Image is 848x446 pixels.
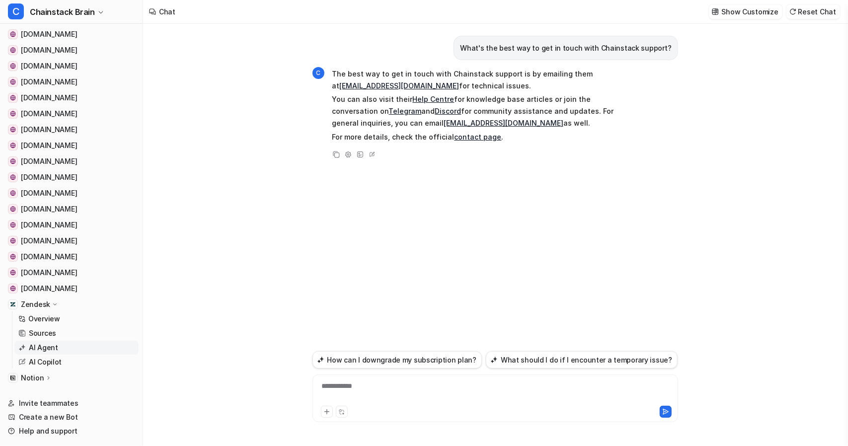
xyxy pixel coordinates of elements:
[21,141,77,150] span: [DOMAIN_NAME]
[340,81,460,90] a: [EMAIL_ADDRESS][DOMAIN_NAME]
[10,254,16,260] img: developer.bitcoin.org
[10,31,16,37] img: docs.chainstack.com
[21,373,44,383] p: Notion
[29,328,56,338] p: Sources
[29,357,62,367] p: AI Copilot
[14,312,139,326] a: Overview
[4,43,139,57] a: solana.com[DOMAIN_NAME]
[722,6,778,17] p: Show Customize
[21,252,77,262] span: [DOMAIN_NAME]
[8,3,24,19] span: C
[21,125,77,135] span: [DOMAIN_NAME]
[4,59,139,73] a: ethereum.org[DOMAIN_NAME]
[10,127,16,133] img: reth.rs
[14,355,139,369] a: AI Copilot
[21,299,50,309] p: Zendesk
[10,158,16,164] img: docs.polygon.technology
[4,282,139,296] a: github.com[DOMAIN_NAME]
[4,266,139,280] a: build.avax.network[DOMAIN_NAME]
[21,236,77,246] span: [DOMAIN_NAME]
[312,351,482,369] button: How can I downgrade my subscription plan?
[21,93,77,103] span: [DOMAIN_NAME]
[4,107,139,121] a: docs.erigon.tech[DOMAIN_NAME]
[413,95,455,103] a: Help Centre
[4,234,139,248] a: nimbus.guide[DOMAIN_NAME]
[10,143,16,149] img: developers.tron.network
[332,93,623,129] p: You can also visit their for knowledge base articles or join the conversation on and for communit...
[4,27,139,41] a: docs.chainstack.com[DOMAIN_NAME]
[21,284,77,294] span: [DOMAIN_NAME]
[332,68,623,92] p: The best way to get in touch with Chainstack support is by emailing them at for technical issues.
[10,301,16,307] img: Zendesk
[21,268,77,278] span: [DOMAIN_NAME]
[21,77,77,87] span: [DOMAIN_NAME]
[28,314,60,324] p: Overview
[712,8,719,15] img: customize
[10,286,16,292] img: github.com
[789,8,796,15] img: reset
[4,424,139,438] a: Help and support
[10,47,16,53] img: solana.com
[21,172,77,182] span: [DOMAIN_NAME]
[4,154,139,168] a: docs.polygon.technology[DOMAIN_NAME]
[10,79,16,85] img: hyperliquid.gitbook.io
[21,61,77,71] span: [DOMAIN_NAME]
[4,202,139,216] a: docs.optimism.io[DOMAIN_NAME]
[159,6,175,17] div: Chat
[21,29,77,39] span: [DOMAIN_NAME]
[10,270,16,276] img: build.avax.network
[21,188,77,198] span: [DOMAIN_NAME]
[4,186,139,200] a: docs.sui.io[DOMAIN_NAME]
[332,131,623,143] p: For more details, check the official .
[21,109,77,119] span: [DOMAIN_NAME]
[4,218,139,232] a: aptos.dev[DOMAIN_NAME]
[21,220,77,230] span: [DOMAIN_NAME]
[14,341,139,355] a: AI Agent
[4,123,139,137] a: reth.rs[DOMAIN_NAME]
[14,326,139,340] a: Sources
[444,119,564,127] a: [EMAIL_ADDRESS][DOMAIN_NAME]
[486,351,678,369] button: What should I do if I encounter a temporary issue?
[455,133,502,141] a: contact page
[21,45,77,55] span: [DOMAIN_NAME]
[435,107,462,115] a: Discord
[21,204,77,214] span: [DOMAIN_NAME]
[10,375,16,381] img: Notion
[21,156,77,166] span: [DOMAIN_NAME]
[4,139,139,152] a: developers.tron.network[DOMAIN_NAME]
[10,238,16,244] img: nimbus.guide
[786,4,840,19] button: Reset Chat
[10,63,16,69] img: ethereum.org
[30,5,95,19] span: Chainstack Brain
[4,170,139,184] a: docs.arbitrum.io[DOMAIN_NAME]
[4,91,139,105] a: docs.ton.org[DOMAIN_NAME]
[460,42,671,54] p: What's the best way to get in touch with Chainstack support?
[10,206,16,212] img: docs.optimism.io
[312,67,324,79] span: C
[4,75,139,89] a: hyperliquid.gitbook.io[DOMAIN_NAME]
[10,111,16,117] img: docs.erigon.tech
[4,250,139,264] a: developer.bitcoin.org[DOMAIN_NAME]
[10,174,16,180] img: docs.arbitrum.io
[10,95,16,101] img: docs.ton.org
[389,107,422,115] a: Telegram
[4,410,139,424] a: Create a new Bot
[10,222,16,228] img: aptos.dev
[4,396,139,410] a: Invite teammates
[709,4,782,19] button: Show Customize
[29,343,58,353] p: AI Agent
[10,190,16,196] img: docs.sui.io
